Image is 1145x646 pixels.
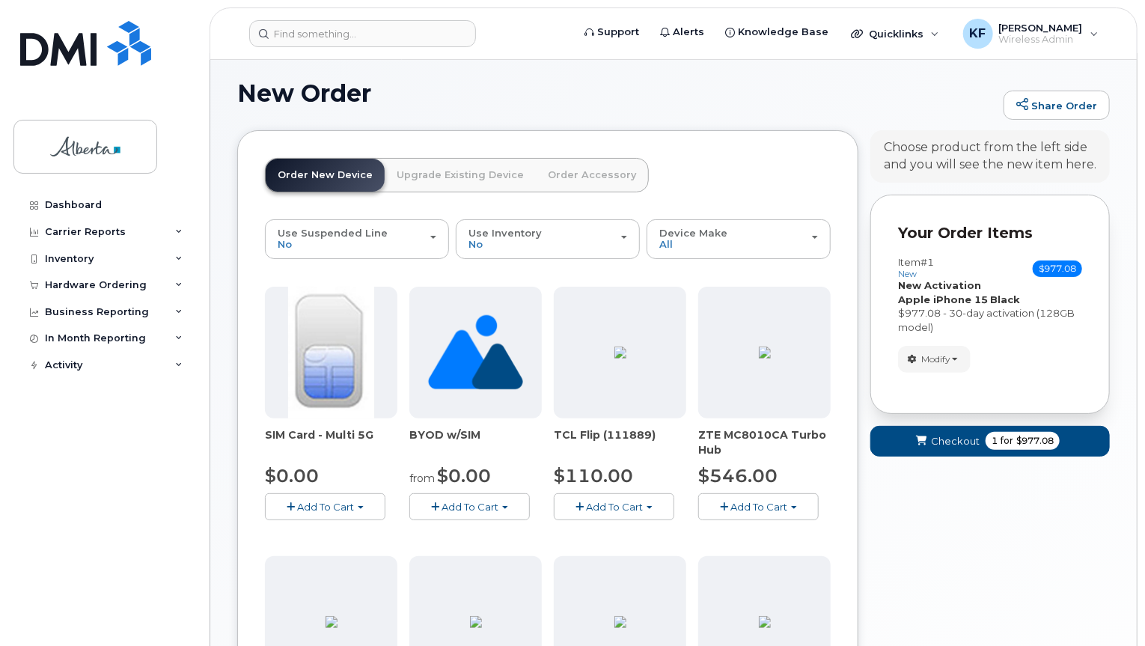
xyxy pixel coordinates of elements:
strong: Apple iPhone 15 [898,293,988,305]
img: 00D627D4-43E9-49B7-A367-2C99342E128C.jpg [288,287,373,418]
p: Your Order Items [898,222,1082,244]
img: 054711B0-41DD-4C63-8051-5507667CDA9F.png [759,347,771,359]
div: $977.08 - 30-day activation (128GB model) [898,306,1082,334]
img: 13294312-3312-4219-9925-ACC385DD21E2.png [326,616,338,628]
span: Use Inventory [468,227,542,239]
span: $110.00 [554,465,633,487]
small: new [898,269,917,279]
img: BB80DA02-9C0E-4782-AB1B-B1D93CAC2204.png [470,616,482,628]
button: Add To Cart [554,493,674,519]
h3: Item [898,257,934,278]
span: Add To Cart [297,501,354,513]
div: TCL Flip (111889) [554,427,686,457]
a: Order Accessory [536,159,648,192]
img: no_image_found-2caef05468ed5679b831cfe6fc140e25e0c280774317ffc20a367ab7fd17291e.png [428,287,523,418]
button: Use Inventory No [456,219,640,258]
small: from [409,472,435,485]
span: $0.00 [437,465,491,487]
span: Device Make [659,227,727,239]
button: Device Make All [647,219,831,258]
span: No [278,238,292,250]
span: No [468,238,483,250]
span: $977.08 [1016,434,1054,448]
img: 19E98D24-4FE0-463D-A6C8-45919DAD109D.png [759,616,771,628]
a: Upgrade Existing Device [385,159,536,192]
div: Choose product from the left side and you will see the new item here. [884,139,1096,174]
span: All [659,238,673,250]
div: SIM Card - Multi 5G [265,427,397,457]
button: Checkout 1 for $977.08 [870,426,1110,457]
span: Add To Cart [586,501,643,513]
strong: New Activation [898,279,981,291]
div: BYOD w/SIM [409,427,542,457]
a: Order New Device [266,159,385,192]
button: Add To Cart [265,493,385,519]
div: ZTE MC8010CA Turbo Hub [698,427,831,457]
button: Add To Cart [409,493,530,519]
button: Modify [898,346,971,372]
img: 96FE4D95-2934-46F2-B57A-6FE1B9896579.png [614,616,626,628]
span: Add To Cart [730,501,787,513]
strong: Black [990,293,1020,305]
button: Use Suspended Line No [265,219,449,258]
span: Modify [921,353,950,366]
span: Use Suspended Line [278,227,388,239]
span: $0.00 [265,465,319,487]
span: 1 [992,434,998,448]
h1: New Order [237,80,996,106]
a: Share Order [1004,91,1110,121]
span: $546.00 [698,465,778,487]
span: Add To Cart [442,501,498,513]
button: Add To Cart [698,493,819,519]
img: 4BBBA1A7-EEE1-4148-A36C-898E0DC10F5F.png [614,347,626,359]
span: for [998,434,1016,448]
span: #1 [920,256,934,268]
span: Checkout [931,434,980,448]
span: $977.08 [1033,260,1082,277]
